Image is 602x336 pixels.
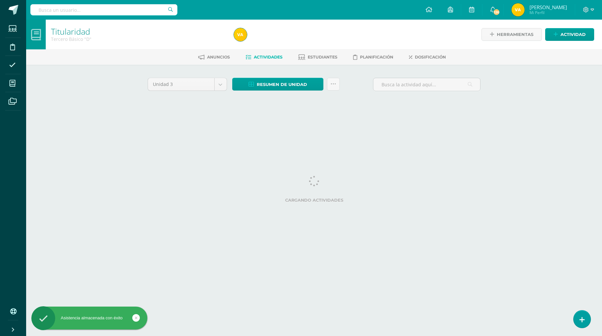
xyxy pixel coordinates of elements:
input: Busca un usuario... [30,4,177,15]
div: Tercero Básico 'D' [51,36,226,42]
span: Mi Perfil [529,10,567,15]
img: 20684a54e731ddf668435bcf16b32601.png [234,28,247,41]
img: 20684a54e731ddf668435bcf16b32601.png [512,3,525,16]
span: Estudiantes [308,55,337,59]
a: Titularidad [51,26,90,37]
a: Herramientas [481,28,542,41]
a: Estudiantes [298,52,337,62]
span: Actividades [254,55,283,59]
span: Anuncios [207,55,230,59]
span: 126 [493,8,500,16]
a: Planificación [353,52,393,62]
span: Resumen de unidad [257,78,307,91]
label: Cargando actividades [148,198,481,203]
span: Actividad [561,28,586,41]
span: [PERSON_NAME] [529,4,567,10]
h1: Titularidad [51,27,226,36]
a: Dosificación [409,52,446,62]
span: Dosificación [415,55,446,59]
a: Actividades [246,52,283,62]
span: Herramientas [497,28,533,41]
a: Actividad [545,28,594,41]
div: Asistencia almacenada con éxito [31,315,147,321]
a: Unidad 3 [148,78,227,91]
span: Planificación [360,55,393,59]
a: Resumen de unidad [232,78,323,91]
span: Unidad 3 [153,78,209,91]
input: Busca la actividad aquí... [373,78,480,91]
a: Anuncios [198,52,230,62]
